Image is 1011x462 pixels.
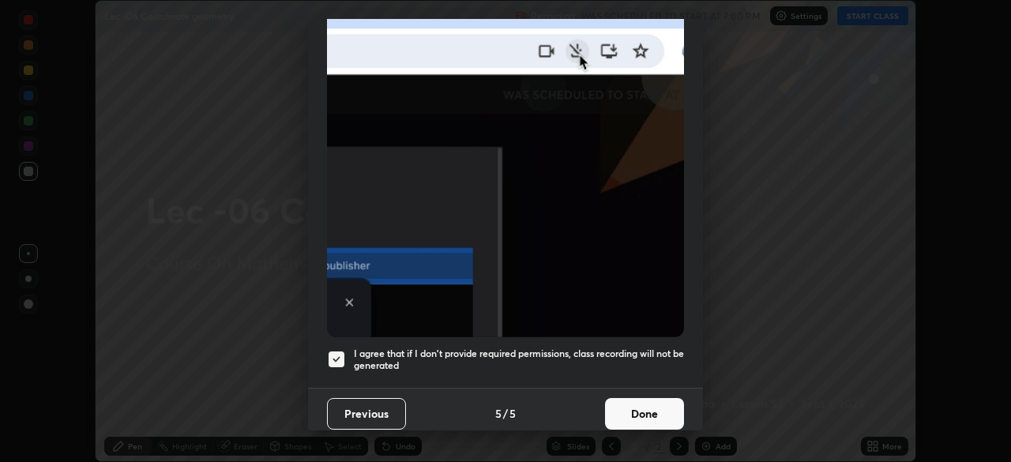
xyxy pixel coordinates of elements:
[327,398,406,430] button: Previous
[495,405,502,422] h4: 5
[503,405,508,422] h4: /
[605,398,684,430] button: Done
[509,405,516,422] h4: 5
[354,347,684,372] h5: I agree that if I don't provide required permissions, class recording will not be generated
